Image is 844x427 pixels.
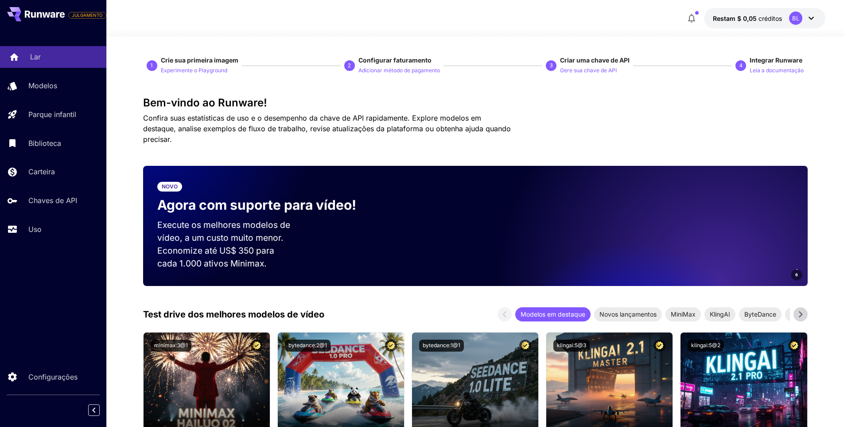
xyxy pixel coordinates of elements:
button: Modelo certificado – verificado para melhor desempenho e inclui uma licença comercial. [385,340,397,352]
font: Modelos em destaque [521,310,585,318]
button: bytedance:2@1 [285,340,331,352]
div: MiniMax [665,307,701,321]
font: Gere sua chave de API [560,67,617,74]
font: 2 [348,63,351,69]
button: Adicionar método de pagamento [358,65,440,75]
font: 3 [550,63,553,69]
font: minimax:3@1 [154,342,188,349]
font: Criar uma chave de API [560,56,630,64]
font: MiniMax [671,310,696,318]
button: Modelo certificado – verificado para melhor desempenho e inclui uma licença comercial. [519,340,531,352]
button: $ 0,05BL [704,8,825,28]
font: bytedance:1@1 [423,342,460,349]
font: 1 [150,63,153,69]
button: Modelo certificado – verificado para melhor desempenho e inclui uma licença comercial. [788,340,800,352]
div: Modelos em destaque [515,307,591,321]
button: Gere sua chave de API [560,65,617,75]
span: Adicione seu cartão de pagamento para habilitar a funcionalidade completa da plataforma. [68,10,106,20]
font: Adicionar método de pagamento [358,67,440,74]
font: Integrar Runware [750,56,802,64]
font: BL [792,15,799,22]
font: Novos lançamentos [599,310,657,318]
div: $ 0,05 [713,14,782,23]
button: klingai:5@2 [688,340,724,352]
font: Confira suas estatísticas de uso e o desempenho da chave de API rapidamente. Explore modelos em d... [143,114,511,144]
font: Crie sua primeira imagem [161,56,238,64]
font: NOVO [162,183,178,190]
font: Leia a documentação [750,67,804,74]
div: ByteDance [739,307,782,321]
font: JULGAMENTO [72,12,103,18]
button: Experimente o Playground [161,65,227,75]
font: bytedance:2@1 [288,342,327,349]
font: ByteDance [744,310,776,318]
font: Execute os melhores modelos de vídeo, a um custo muito menor. [157,219,290,243]
font: Parque infantil [28,110,76,119]
div: Novos lançamentos [594,307,662,321]
button: Modelo certificado – verificado para melhor desempenho e inclui uma licença comercial. [251,340,263,352]
button: klingai:5@3 [553,340,590,352]
button: Modelo certificado – verificado para melhor desempenho e inclui uma licença comercial. [653,340,665,352]
font: Configurações [28,372,78,381]
font: Chaves de API [28,196,77,205]
font: Lar [30,52,41,61]
font: KlingAI [710,310,730,318]
font: Carteira [28,167,55,176]
button: bytedance:1@1 [419,340,464,352]
font: Uso [28,225,42,234]
font: créditos [758,15,782,22]
button: Leia a documentação [750,65,804,75]
div: KlingAI [704,307,735,321]
button: Recolher barra lateral [88,404,100,416]
span: 6 [795,271,798,278]
font: 4 [739,63,743,69]
font: Restam $ 0,05 [713,15,757,22]
font: Configurar faturamento [358,56,432,64]
font: Biblioteca [28,139,61,148]
font: Experimente o Playground [161,67,227,74]
font: Bem-vindo ao Runware! [143,96,267,109]
div: Recolher barra lateral [95,402,106,418]
button: minimax:3@1 [151,340,191,352]
font: klingai:5@2 [691,342,720,349]
font: Economize até US$ 350 para cada 1.000 ativos Minimax. [157,245,274,269]
font: Modelos [28,81,57,90]
font: Test drive dos melhores modelos de vídeo [143,309,324,320]
font: klingai:5@3 [557,342,586,349]
font: Agora com suporte para vídeo! [157,197,356,213]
